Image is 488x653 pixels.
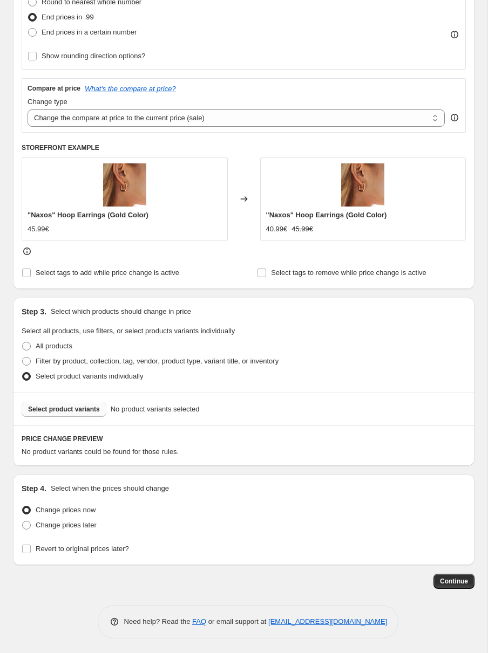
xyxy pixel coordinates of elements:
span: Select product variants [28,405,100,414]
button: Continue [433,574,475,589]
span: Filter by product, collection, tag, vendor, product type, variant title, or inventory [36,357,279,365]
p: Select when the prices should change [51,483,169,494]
span: Change type [28,98,67,106]
span: 45.99€ [28,225,49,233]
span: End prices in a certain number [42,28,137,36]
span: 40.99€ [266,225,288,233]
h6: STOREFRONT EXAMPLE [22,143,466,152]
span: "Naxos" Hoop Earrings (Gold Color) [28,211,148,219]
span: Select tags to remove while price change is active [271,269,426,277]
a: FAQ [192,617,206,625]
a: [EMAIL_ADDRESS][DOMAIN_NAME] [268,617,387,625]
span: Change prices later [36,521,97,529]
h2: Step 4. [22,483,46,494]
span: Change prices now [36,506,96,514]
span: No product variants could be found for those rules. [22,448,179,456]
span: Continue [440,577,468,586]
img: hoop-earrings_80x.jpg [103,163,146,207]
span: 45.99€ [292,225,313,233]
button: Select product variants [22,402,106,417]
h2: Step 3. [22,306,46,317]
div: help [449,112,460,123]
span: or email support at [206,617,268,625]
span: "Naxos" Hoop Earrings (Gold Color) [266,211,387,219]
span: Revert to original prices later? [36,545,129,553]
span: Need help? Read the [124,617,193,625]
button: What's the compare at price? [85,85,176,93]
span: Select product variants individually [36,372,143,380]
img: hoop-earrings_80x.jpg [341,163,384,207]
span: Select tags to add while price change is active [36,269,179,277]
span: All products [36,342,72,350]
span: End prices in .99 [42,13,94,21]
p: Select which products should change in price [51,306,191,317]
h3: Compare at price [28,84,80,93]
span: Select all products, use filters, or select products variants individually [22,327,235,335]
span: No product variants selected [111,404,200,415]
h6: PRICE CHANGE PREVIEW [22,435,466,443]
span: Show rounding direction options? [42,52,145,60]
